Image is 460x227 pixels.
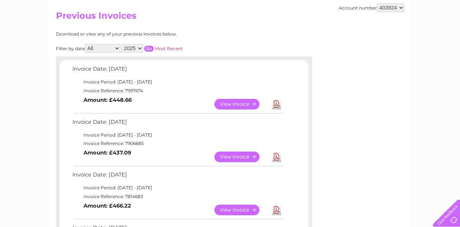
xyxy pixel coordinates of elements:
[214,99,268,109] a: View
[71,183,285,192] td: Invoice Period: [DATE] - [DATE]
[71,131,285,139] td: Invoice Period: [DATE] - [DATE]
[436,31,453,37] a: Log out
[83,149,131,156] b: Amount: £437.09
[339,3,404,12] div: Account number
[57,4,403,36] div: Clear Business is a trading name of Verastar Limited (registered in [GEOGRAPHIC_DATA] No. 3667643...
[322,4,373,13] a: 0333 014 3131
[71,64,285,78] td: Invoice Date: [DATE]
[71,139,285,148] td: Invoice Reference: 7906685
[71,86,285,95] td: Invoice Reference: 7997674
[56,44,248,53] div: Filter by date
[56,31,248,37] div: Download or view any of your previous invoices below.
[349,31,366,37] a: Energy
[83,202,131,209] b: Amount: £466.22
[71,170,285,183] td: Invoice Date: [DATE]
[411,31,429,37] a: Contact
[331,31,345,37] a: Water
[272,99,281,109] a: Download
[71,117,285,131] td: Invoice Date: [DATE]
[370,31,392,37] a: Telecoms
[56,11,404,25] h2: Previous Invoices
[272,152,281,162] a: Download
[71,78,285,86] td: Invoice Period: [DATE] - [DATE]
[272,205,281,215] a: Download
[71,192,285,201] td: Invoice Reference: 7814683
[16,19,53,41] img: logo.png
[396,31,407,37] a: Blog
[214,205,268,215] a: View
[83,97,132,103] b: Amount: £448.66
[155,46,183,51] a: Most Recent
[214,152,268,162] a: View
